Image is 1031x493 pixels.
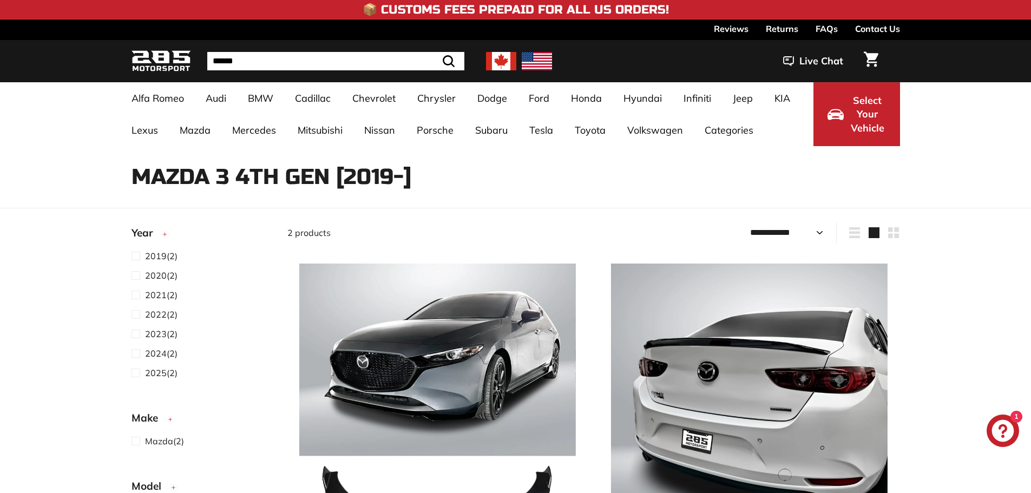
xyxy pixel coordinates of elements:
[363,3,669,16] h4: 📦 Customs Fees Prepaid for All US Orders!
[983,415,1022,450] inbox-online-store-chat: Shopify online store chat
[766,19,798,38] a: Returns
[145,347,178,360] span: (2)
[464,114,518,146] a: Subaru
[857,43,885,80] a: Cart
[714,19,748,38] a: Reviews
[518,82,560,114] a: Ford
[145,348,167,359] span: 2024
[764,82,801,114] a: KIA
[132,222,270,249] button: Year
[855,19,900,38] a: Contact Us
[207,52,464,70] input: Search
[132,407,270,434] button: Make
[132,410,166,426] span: Make
[353,114,406,146] a: Nissan
[816,19,838,38] a: FAQs
[799,54,843,68] span: Live Chat
[616,114,694,146] a: Volkswagen
[284,82,342,114] a: Cadillac
[813,82,900,146] button: Select Your Vehicle
[145,290,167,300] span: 2021
[145,269,178,282] span: (2)
[221,114,287,146] a: Mercedes
[169,114,221,146] a: Mazda
[145,436,173,446] span: Mazda
[195,82,237,114] a: Audi
[406,114,464,146] a: Porsche
[145,328,167,339] span: 2023
[145,270,167,281] span: 2020
[121,82,195,114] a: Alfa Romeo
[237,82,284,114] a: BMW
[769,48,857,75] button: Live Chat
[406,82,467,114] a: Chrysler
[145,309,167,320] span: 2022
[722,82,764,114] a: Jeep
[287,114,353,146] a: Mitsubishi
[342,82,406,114] a: Chevrolet
[145,435,184,448] span: (2)
[694,114,764,146] a: Categories
[849,94,886,135] span: Select Your Vehicle
[145,366,178,379] span: (2)
[145,288,178,301] span: (2)
[121,114,169,146] a: Lexus
[145,249,178,262] span: (2)
[673,82,722,114] a: Infiniti
[564,114,616,146] a: Toyota
[145,251,167,261] span: 2019
[132,225,161,241] span: Year
[518,114,564,146] a: Tesla
[613,82,673,114] a: Hyundai
[287,226,594,239] div: 2 products
[560,82,613,114] a: Honda
[132,165,900,189] h1: Mazda 3 4th Gen [2019-]
[145,327,178,340] span: (2)
[145,308,178,321] span: (2)
[467,82,518,114] a: Dodge
[145,367,167,378] span: 2025
[132,49,191,74] img: Logo_285_Motorsport_areodynamics_components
